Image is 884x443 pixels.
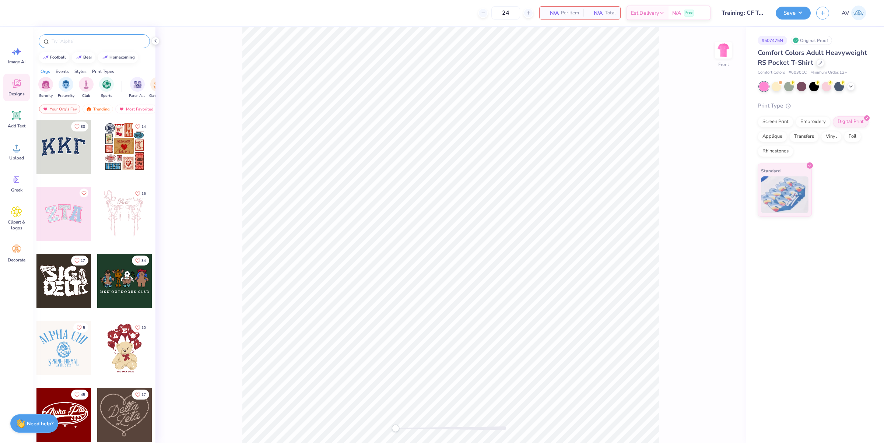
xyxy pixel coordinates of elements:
[132,189,149,198] button: Like
[86,106,92,112] img: trending.gif
[758,116,793,127] div: Screen Print
[844,131,861,142] div: Foil
[39,93,53,99] span: Sorority
[83,105,113,113] div: Trending
[109,55,135,59] div: homecoming
[129,77,146,99] div: filter for Parent's Weekend
[58,77,74,99] button: filter button
[41,68,50,75] div: Orgs
[141,393,146,397] span: 17
[561,9,579,17] span: Per Item
[43,55,49,60] img: trend_line.gif
[758,48,867,67] span: Comfort Colors Adult Heavyweight RS Pocket T-Shirt
[4,219,29,231] span: Clipart & logos
[838,6,869,20] a: AV
[789,70,807,76] span: # 6030CC
[72,52,95,63] button: bear
[821,131,842,142] div: Vinyl
[9,155,24,161] span: Upload
[141,192,146,196] span: 15
[154,80,162,89] img: Game Day Image
[82,93,90,99] span: Club
[98,52,138,63] button: homecoming
[149,93,166,99] span: Game Day
[716,6,770,20] input: Untitled Design
[38,77,53,99] div: filter for Sorority
[8,257,25,263] span: Decorate
[76,55,82,60] img: trend_line.gif
[79,77,94,99] button: filter button
[605,9,616,17] span: Total
[71,122,88,131] button: Like
[39,52,69,63] button: football
[101,93,112,99] span: Sports
[115,105,157,113] div: Most Favorited
[796,116,831,127] div: Embroidery
[132,256,149,266] button: Like
[58,77,74,99] div: filter for Fraternity
[132,390,149,400] button: Like
[758,102,869,110] div: Print Type
[42,106,48,112] img: most_fav.gif
[99,77,114,99] button: filter button
[81,125,85,129] span: 33
[833,116,869,127] div: Digital Print
[81,259,85,263] span: 17
[842,9,849,17] span: AV
[62,80,70,89] img: Fraternity Image
[129,93,146,99] span: Parent's Weekend
[761,176,808,213] img: Standard
[776,7,811,20] button: Save
[38,77,53,99] button: filter button
[758,70,785,76] span: Comfort Colors
[544,9,559,17] span: N/A
[74,68,87,75] div: Styles
[149,77,166,99] button: filter button
[56,68,69,75] div: Events
[716,43,731,57] img: Front
[718,61,729,68] div: Front
[141,125,146,129] span: 14
[789,131,819,142] div: Transfers
[810,70,847,76] span: Minimum Order: 12 +
[8,59,25,65] span: Image AI
[71,390,88,400] button: Like
[791,36,832,45] div: Original Proof
[141,259,146,263] span: 34
[132,122,149,131] button: Like
[672,9,681,17] span: N/A
[58,93,74,99] span: Fraternity
[758,36,787,45] div: # 507475N
[631,9,659,17] span: Est. Delivery
[102,80,111,89] img: Sports Image
[758,131,787,142] div: Applique
[132,323,149,333] button: Like
[99,77,114,99] div: filter for Sports
[8,91,25,97] span: Designs
[27,420,53,427] strong: Need help?
[51,38,145,45] input: Try "Alpha"
[149,77,166,99] div: filter for Game Day
[392,425,399,432] div: Accessibility label
[129,77,146,99] button: filter button
[685,10,692,15] span: Free
[50,55,66,59] div: football
[761,167,780,175] span: Standard
[39,105,80,113] div: Your Org's Fav
[8,123,25,129] span: Add Text
[73,323,88,333] button: Like
[11,187,22,193] span: Greek
[79,77,94,99] div: filter for Club
[119,106,124,112] img: most_fav.gif
[83,55,92,59] div: bear
[133,80,142,89] img: Parent's Weekend Image
[42,80,50,89] img: Sorority Image
[82,80,90,89] img: Club Image
[102,55,108,60] img: trend_line.gif
[141,326,146,330] span: 10
[851,6,866,20] img: Aargy Velasco
[81,393,85,397] span: 45
[758,146,793,157] div: Rhinestones
[92,68,114,75] div: Print Types
[491,6,520,20] input: – –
